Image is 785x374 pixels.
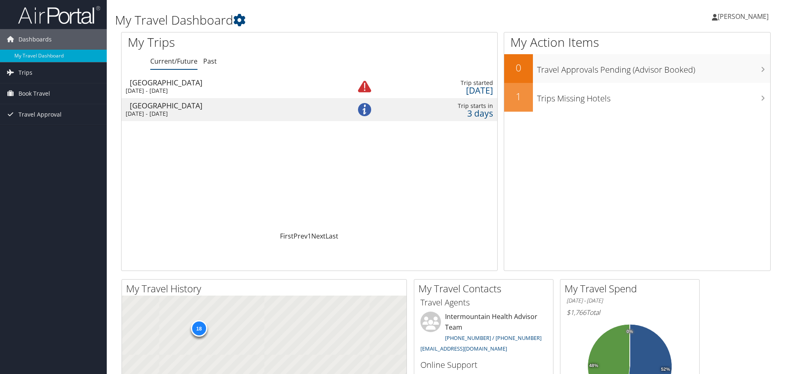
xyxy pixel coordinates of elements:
div: Trip started [393,79,493,87]
a: Last [326,232,338,241]
a: [EMAIL_ADDRESS][DOMAIN_NAME] [420,345,507,352]
div: 18 [191,320,207,337]
h1: My Action Items [504,34,770,51]
a: First [280,232,294,241]
h3: Trips Missing Hotels [537,89,770,104]
span: $1,766 [567,308,586,317]
a: 1Trips Missing Hotels [504,83,770,112]
span: [PERSON_NAME] [718,12,769,21]
span: Travel Approval [18,104,62,125]
div: [GEOGRAPHIC_DATA] [130,79,335,86]
div: [DATE] - [DATE] [126,87,331,94]
a: 0Travel Approvals Pending (Advisor Booked) [504,54,770,83]
h1: My Trips [128,34,335,51]
a: Past [203,57,217,66]
div: [DATE] - [DATE] [126,110,331,117]
h2: My Travel Contacts [418,282,553,296]
h3: Travel Agents [420,297,547,308]
h2: My Travel History [126,282,406,296]
a: [PERSON_NAME] [712,4,777,29]
a: Current/Future [150,57,197,66]
h3: Travel Approvals Pending (Advisor Booked) [537,60,770,76]
a: Prev [294,232,308,241]
tspan: 48% [589,363,598,368]
h1: My Travel Dashboard [115,11,556,29]
a: 1 [308,232,311,241]
tspan: 0% [627,329,633,334]
a: [PHONE_NUMBER] / [PHONE_NUMBER] [445,334,542,342]
div: [DATE] [393,87,493,94]
img: alert-flat-solid-info.png [358,103,371,116]
span: Trips [18,62,32,83]
h3: Online Support [420,359,547,371]
a: Next [311,232,326,241]
tspan: 52% [661,367,670,372]
div: [GEOGRAPHIC_DATA] [130,102,335,109]
div: Trip starts in [393,102,493,110]
h6: Total [567,308,693,317]
img: alert-flat-solid-warning.png [358,80,371,93]
h2: 0 [504,61,533,75]
li: Intermountain Health Advisor Team [416,312,551,356]
h2: 1 [504,89,533,103]
span: Dashboards [18,29,52,50]
h6: [DATE] - [DATE] [567,297,693,305]
h2: My Travel Spend [565,282,699,296]
span: Book Travel [18,83,50,104]
img: airportal-logo.png [18,5,100,25]
div: 3 days [393,110,493,117]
